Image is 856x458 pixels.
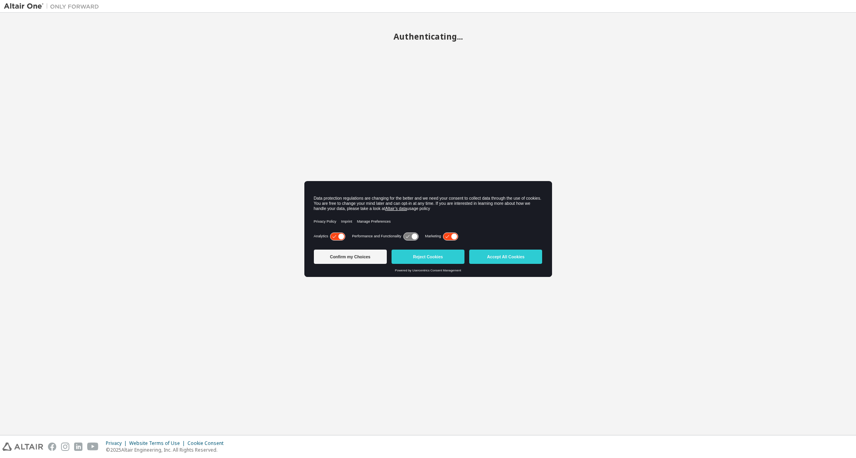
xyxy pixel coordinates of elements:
h2: Authenticating... [4,31,852,42]
img: Altair One [4,2,103,10]
p: © 2025 Altair Engineering, Inc. All Rights Reserved. [106,447,228,453]
div: Cookie Consent [187,440,228,447]
img: instagram.svg [61,443,69,451]
img: linkedin.svg [74,443,82,451]
img: youtube.svg [87,443,99,451]
div: Privacy [106,440,129,447]
div: Website Terms of Use [129,440,187,447]
img: altair_logo.svg [2,443,43,451]
img: facebook.svg [48,443,56,451]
